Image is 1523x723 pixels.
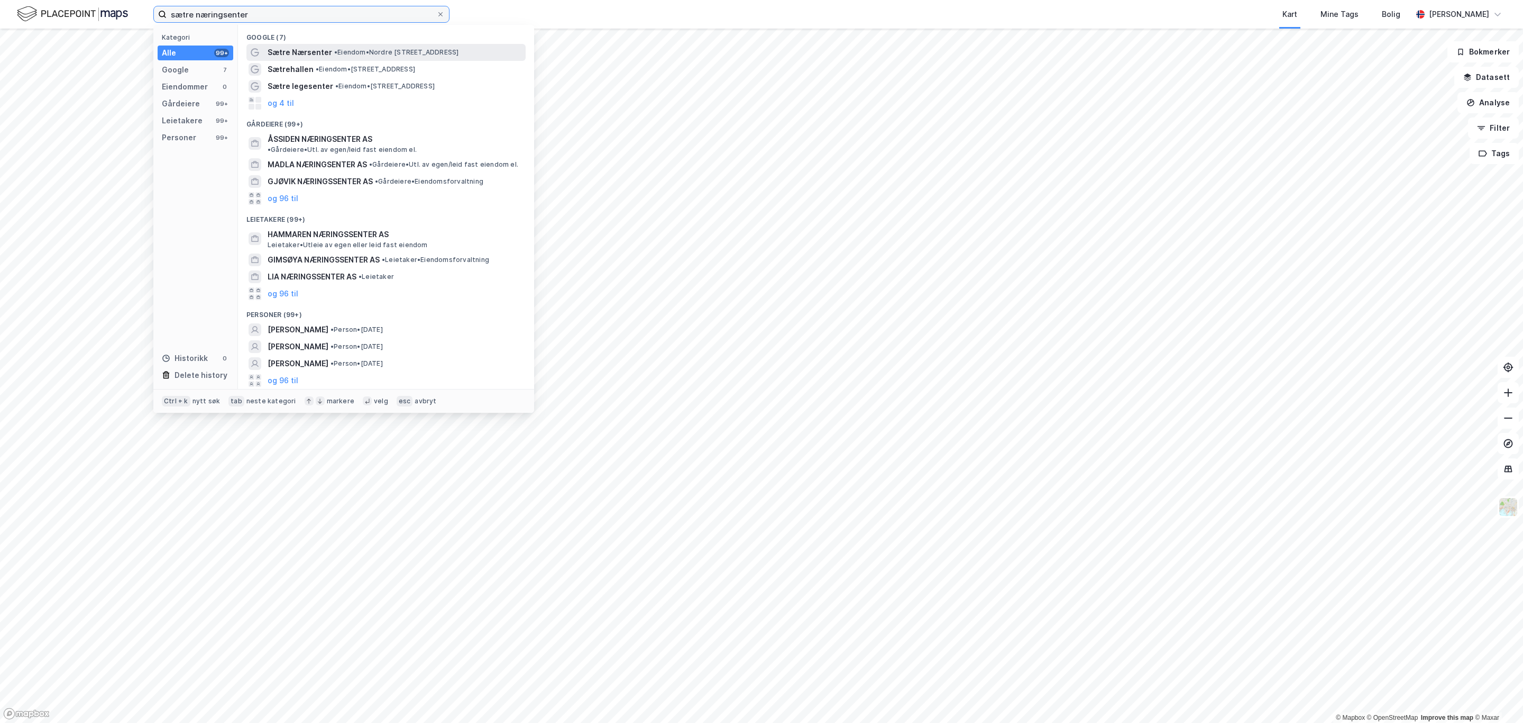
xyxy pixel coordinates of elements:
span: GJØVIK NÆRINGSSENTER AS [268,175,373,188]
span: • [335,82,338,90]
div: Bolig [1382,8,1400,21]
span: Leietaker [359,273,394,281]
div: Kart [1282,8,1297,21]
img: logo.f888ab2527a4732fd821a326f86c7f29.svg [17,5,128,23]
span: [PERSON_NAME] [268,340,328,353]
div: Gårdeiere [162,97,200,110]
span: • [382,256,385,264]
a: Improve this map [1421,714,1473,721]
button: og 96 til [268,287,298,300]
button: Bokmerker [1447,41,1519,62]
span: • [369,160,372,168]
span: GIMSØYA NÆRINGSSENTER AS [268,254,380,266]
button: Analyse [1457,92,1519,113]
div: esc [397,396,413,406]
span: • [375,177,378,185]
div: 7 [221,66,229,74]
span: MADLA NÆRINGSENTER AS [268,158,367,171]
span: Gårdeiere • Eiendomsforvaltning [375,177,483,186]
span: [PERSON_NAME] [268,357,328,370]
img: Z [1498,497,1518,517]
span: LIA NÆRINGSSENTER AS [268,270,356,283]
div: Delete history [175,369,227,382]
span: Sætre Nærsenter [268,46,332,59]
span: Person • [DATE] [331,342,383,351]
span: Eiendom • [STREET_ADDRESS] [316,65,415,74]
a: Mapbox [1336,714,1365,721]
div: Leietakere [162,114,203,127]
span: ÅSSIDEN NÆRINGSENTER AS [268,133,372,146]
div: Personer [162,131,196,144]
span: Leietaker • Utleie av egen eller leid fast eiendom [268,241,428,249]
input: Søk på adresse, matrikkel, gårdeiere, leietakere eller personer [167,6,436,22]
div: Google [162,64,189,76]
iframe: Chat Widget [1470,672,1523,723]
span: Gårdeiere • Utl. av egen/leid fast eiendom el. [268,146,417,154]
span: Sætre legesenter [268,80,333,93]
span: • [331,342,334,350]
span: Gårdeiere • Utl. av egen/leid fast eiendom el. [369,160,518,169]
span: • [334,48,337,56]
span: • [331,326,334,333]
div: neste kategori [246,397,296,405]
div: Mine Tags [1320,8,1359,21]
div: nytt søk [192,397,221,405]
a: OpenStreetMap [1367,714,1418,721]
span: • [359,273,362,281]
div: markere [327,397,354,405]
span: Leietaker • Eiendomsforvaltning [382,256,489,264]
div: [PERSON_NAME] [1429,8,1489,21]
span: HAMMAREN NÆRINGSSENTER AS [268,228,521,241]
div: 99+ [214,100,229,108]
div: Alle [162,47,176,59]
div: 99+ [214,116,229,125]
span: Eiendom • Nordre [STREET_ADDRESS] [334,48,458,57]
div: tab [228,396,244,406]
div: Leietakere (99+) [238,207,534,226]
div: Eiendommer [162,80,208,93]
button: Datasett [1454,67,1519,88]
span: Sætrehallen [268,63,314,76]
span: Eiendom • [STREET_ADDRESS] [335,82,435,91]
div: avbryt [415,397,436,405]
span: Person • [DATE] [331,326,383,334]
div: 99+ [214,133,229,142]
div: Google (7) [238,25,534,44]
div: velg [374,397,388,405]
button: og 96 til [268,192,298,205]
span: [PERSON_NAME] [268,323,328,336]
div: Gårdeiere (99+) [238,112,534,131]
button: Tags [1470,143,1519,164]
button: Filter [1468,118,1519,139]
button: og 4 til [268,97,294,110]
span: Person • [DATE] [331,359,383,368]
a: Mapbox homepage [3,708,50,720]
div: 0 [221,354,229,363]
span: • [316,65,319,73]
div: Historikk [162,352,208,365]
div: 99+ [214,49,229,57]
div: Personer (99+) [238,302,534,321]
span: • [268,146,271,153]
div: Ctrl + k [162,396,190,406]
div: Kategori [162,33,233,41]
span: • [331,359,334,367]
button: og 96 til [268,374,298,387]
div: 0 [221,83,229,91]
